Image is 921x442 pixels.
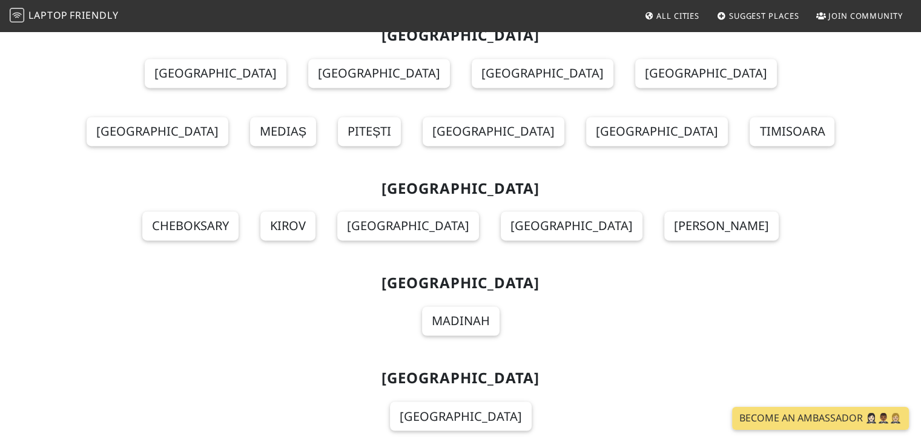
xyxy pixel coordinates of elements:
span: Friendly [70,8,118,22]
a: [GEOGRAPHIC_DATA] [308,59,450,88]
a: [GEOGRAPHIC_DATA] [472,59,613,88]
a: [GEOGRAPHIC_DATA] [145,59,286,88]
a: Mediaș [250,117,316,146]
a: [PERSON_NAME] [664,211,779,240]
a: Madinah [422,306,500,335]
a: LaptopFriendly LaptopFriendly [10,5,119,27]
a: Join Community [811,5,908,27]
a: Cheboksary [142,211,239,240]
a: [GEOGRAPHIC_DATA] [337,211,479,240]
img: LaptopFriendly [10,8,24,22]
h2: [GEOGRAPHIC_DATA] [68,369,853,387]
span: Join Community [828,10,903,21]
a: [GEOGRAPHIC_DATA] [390,401,532,430]
span: All Cities [656,10,699,21]
h2: [GEOGRAPHIC_DATA] [68,180,853,197]
a: Kirov [260,211,315,240]
a: Pitești [338,117,401,146]
a: Timisoara [750,117,834,146]
a: [GEOGRAPHIC_DATA] [501,211,642,240]
a: [GEOGRAPHIC_DATA] [87,117,228,146]
a: All Cities [639,5,704,27]
h2: [GEOGRAPHIC_DATA] [68,274,853,292]
a: [GEOGRAPHIC_DATA] [586,117,728,146]
span: Laptop [28,8,68,22]
h2: [GEOGRAPHIC_DATA] [68,27,853,44]
a: [GEOGRAPHIC_DATA] [635,59,777,88]
span: Suggest Places [729,10,799,21]
a: Suggest Places [712,5,804,27]
a: [GEOGRAPHIC_DATA] [423,117,564,146]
